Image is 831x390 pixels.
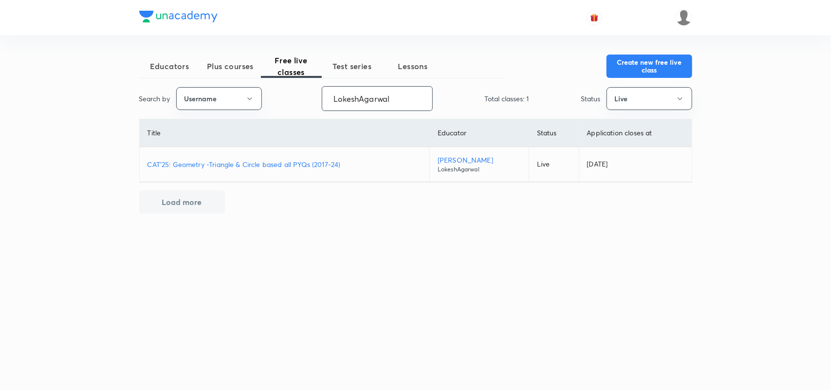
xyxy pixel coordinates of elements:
span: Lessons [383,60,443,72]
p: [PERSON_NAME] [438,155,521,165]
td: [DATE] [579,147,691,182]
button: Create new free live class [607,55,692,78]
a: Company Logo [139,11,218,25]
button: Username [176,87,262,110]
p: LokeshAgarwal [438,165,521,174]
a: CAT'25: Geometry -Triangle & Circle based all PYQs (2017-24) [148,159,422,169]
button: Live [607,87,692,110]
input: Search... [322,86,432,111]
img: Coolm [676,9,692,26]
span: Free live classes [261,55,322,78]
img: avatar [590,13,599,22]
span: Plus courses [200,60,261,72]
img: Company Logo [139,11,218,22]
th: Status [529,119,579,147]
th: Application closes at [579,119,691,147]
p: Status [581,93,601,104]
th: Educator [430,119,529,147]
button: avatar [587,10,602,25]
p: Search by [139,93,170,104]
span: Test series [322,60,383,72]
p: Total classes: 1 [485,93,529,104]
td: Live [529,147,579,182]
a: [PERSON_NAME]LokeshAgarwal [438,155,521,174]
span: Educators [139,60,200,72]
th: Title [140,119,430,147]
button: Load more [139,190,225,214]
